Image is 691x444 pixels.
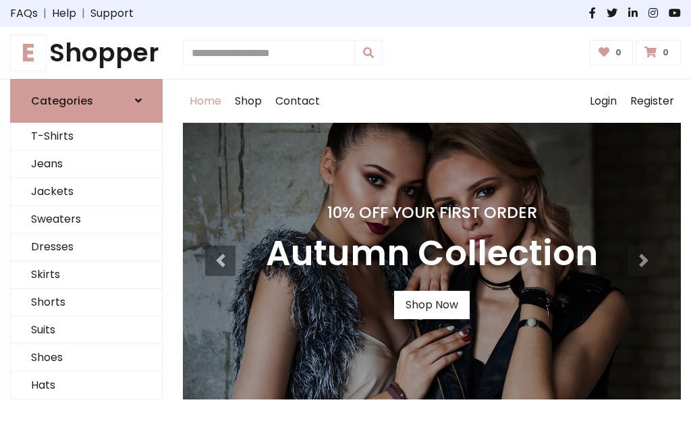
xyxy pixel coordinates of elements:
a: 0 [636,40,681,65]
a: T-Shirts [11,123,162,150]
a: Login [583,80,624,123]
span: E [10,34,47,71]
a: Jackets [11,178,162,206]
a: Jeans [11,150,162,178]
a: Register [624,80,681,123]
a: Shop Now [394,291,470,319]
a: Home [183,80,228,123]
h6: Categories [31,94,93,107]
span: | [38,5,52,22]
a: Categories [10,79,163,123]
span: 0 [612,47,625,59]
a: 0 [590,40,634,65]
a: Skirts [11,261,162,289]
a: Support [90,5,134,22]
h3: Autumn Collection [266,233,598,275]
a: Dresses [11,233,162,261]
h1: Shopper [10,38,163,68]
span: 0 [659,47,672,59]
h4: 10% Off Your First Order [266,203,598,222]
a: Shop [228,80,269,123]
a: Contact [269,80,327,123]
a: EShopper [10,38,163,68]
a: Shoes [11,344,162,372]
a: Shorts [11,289,162,316]
a: Help [52,5,76,22]
a: FAQs [10,5,38,22]
span: | [76,5,90,22]
a: Sweaters [11,206,162,233]
a: Hats [11,372,162,399]
a: Suits [11,316,162,344]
